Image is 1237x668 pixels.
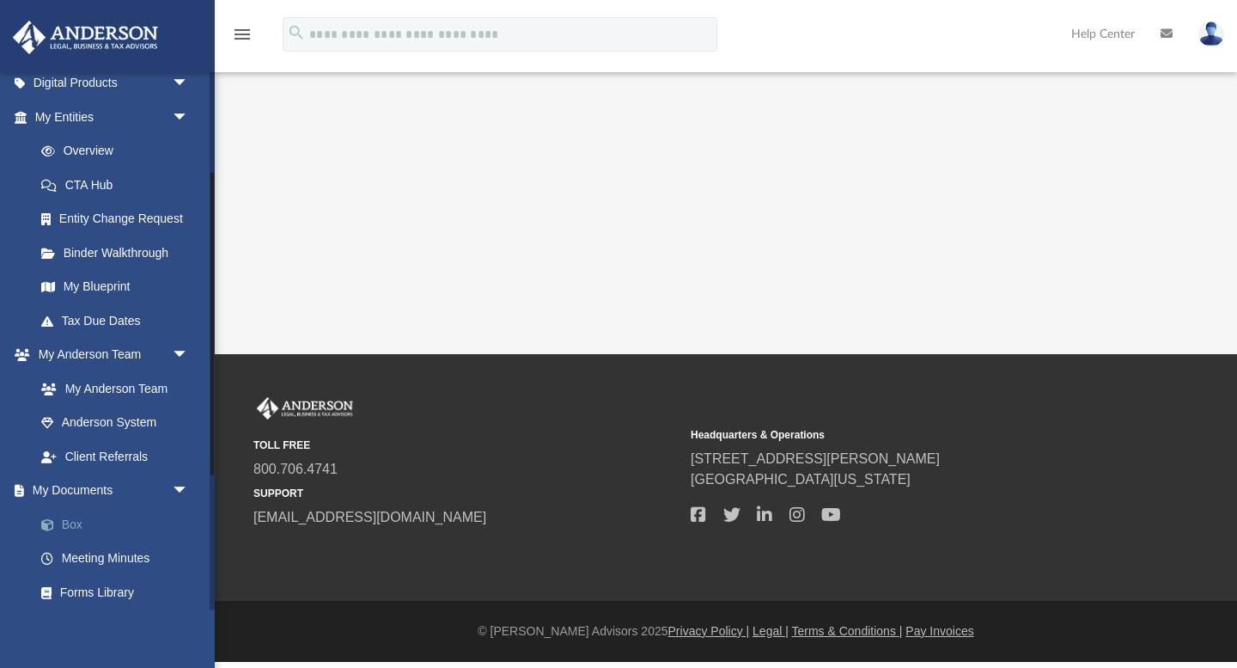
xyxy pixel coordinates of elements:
[1198,21,1224,46] img: User Pic
[172,100,206,135] span: arrow_drop_down
[24,507,215,542] a: Box
[691,472,911,487] a: [GEOGRAPHIC_DATA][US_STATE]
[24,134,215,169] a: Overview
[24,303,215,338] a: Tax Due Dates
[172,474,206,509] span: arrow_drop_down
[253,438,679,453] small: TOLL FREE
[24,202,215,236] a: Entity Change Request
[232,33,253,45] a: menu
[24,236,215,270] a: Binder Walkthrough
[8,21,163,54] img: Anderson Advisors Platinum Portal
[12,474,215,508] a: My Documentsarrow_drop_down
[12,66,215,101] a: Digital Productsarrow_drop_down
[24,610,215,644] a: Notarize
[172,66,206,101] span: arrow_drop_down
[24,270,206,304] a: My Blueprint
[691,427,1116,443] small: Headquarters & Operations
[24,542,215,576] a: Meeting Minutes
[691,451,940,466] a: [STREET_ADDRESS][PERSON_NAME]
[215,622,1237,640] div: © [PERSON_NAME] Advisors 2025
[24,168,215,202] a: CTA Hub
[172,338,206,373] span: arrow_drop_down
[253,486,679,501] small: SUPPORT
[668,624,750,638] a: Privacy Policy |
[12,338,206,372] a: My Anderson Teamarrow_drop_down
[24,406,206,440] a: Anderson System
[232,24,253,45] i: menu
[287,23,306,42] i: search
[753,624,789,638] a: Legal |
[905,624,973,638] a: Pay Invoices
[24,439,206,474] a: Client Referrals
[253,397,356,420] img: Anderson Advisors Platinum Portal
[253,462,338,476] a: 800.706.4741
[253,510,486,524] a: [EMAIL_ADDRESS][DOMAIN_NAME]
[792,624,903,638] a: Terms & Conditions |
[12,100,215,134] a: My Entitiesarrow_drop_down
[24,371,198,406] a: My Anderson Team
[24,575,206,610] a: Forms Library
